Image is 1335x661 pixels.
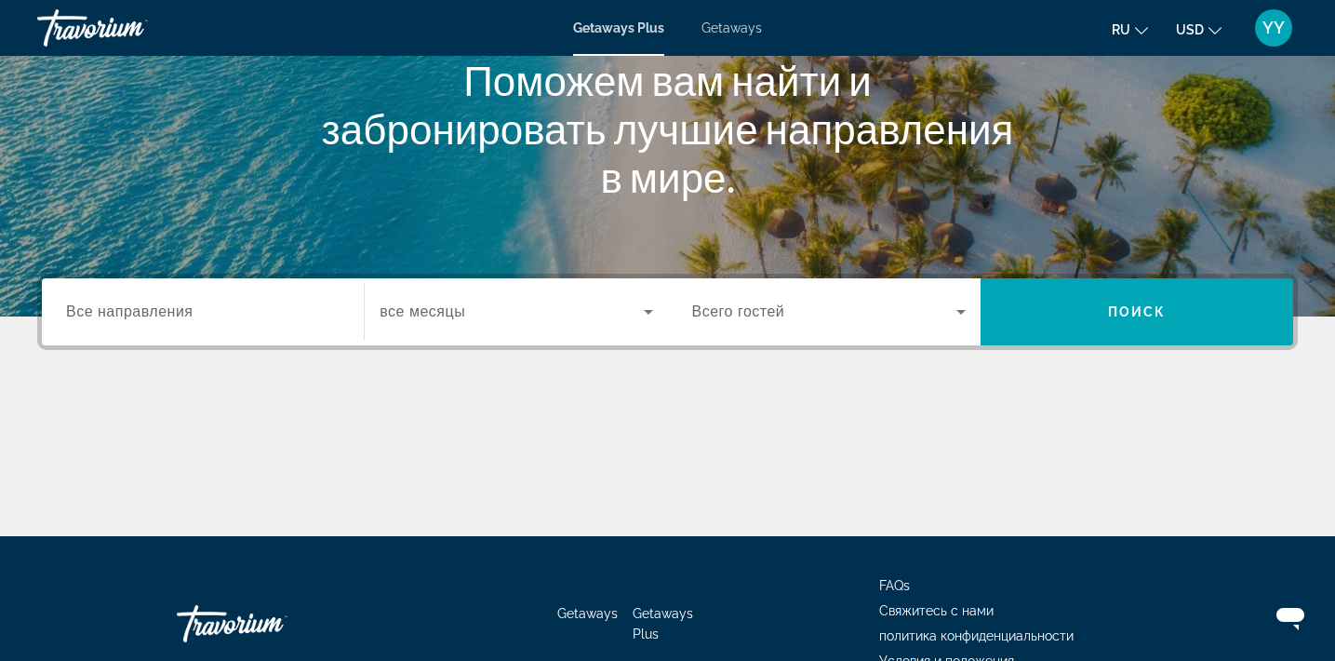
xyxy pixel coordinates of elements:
a: Travorium [37,4,223,52]
h1: Поможем вам найти и забронировать лучшие направления в мире. [319,56,1017,201]
button: Change currency [1176,16,1222,43]
iframe: Кнопка запуска окна обмена сообщениями [1261,587,1320,646]
button: User Menu [1249,8,1298,47]
button: Поиск [981,278,1293,345]
a: политика конфиденциальности [879,628,1074,643]
span: все месяцы [380,304,465,319]
a: Getaways [557,606,618,621]
a: Travorium [177,596,363,652]
span: YY [1262,19,1285,37]
span: ru [1112,22,1130,37]
a: FAQs [879,578,910,593]
span: Поиск [1108,304,1167,319]
span: Все направления [66,304,194,319]
button: Change language [1112,16,1148,43]
div: Search widget [42,278,1293,345]
a: Getaways Plus [573,20,664,35]
span: USD [1176,22,1204,37]
a: Getaways [701,20,762,35]
a: Свяжитесь с нами [879,603,994,618]
span: Всего гостей [692,304,785,319]
a: Getaways Plus [633,606,693,641]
